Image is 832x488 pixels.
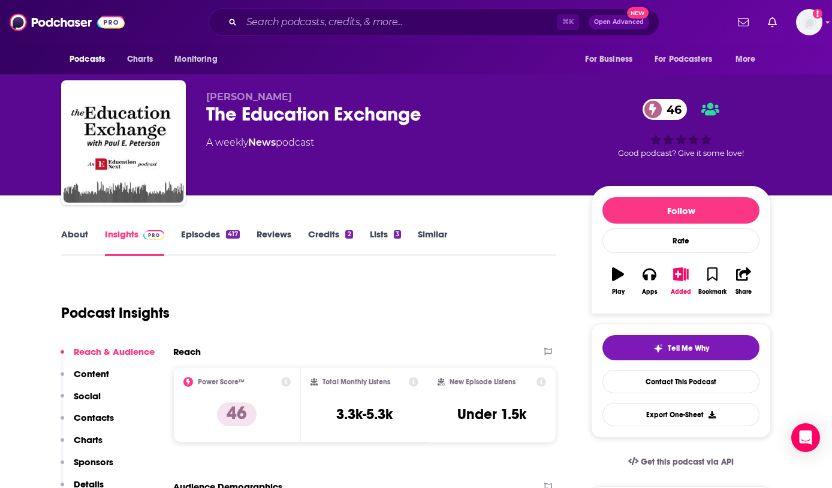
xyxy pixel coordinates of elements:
div: 46Good podcast? Give it some love! [591,91,771,165]
button: Bookmark [697,260,728,303]
button: Added [665,260,697,303]
button: Share [728,260,759,303]
span: Monitoring [174,51,217,68]
span: 46 [655,99,688,120]
p: Social [74,390,101,402]
button: Follow [602,197,759,224]
h3: Under 1.5k [457,405,526,423]
button: Open AdvancedNew [589,15,649,29]
a: About [61,228,88,256]
img: The Education Exchange [64,83,183,203]
a: Charts [119,48,160,71]
span: For Business [585,51,632,68]
button: Charts [61,434,103,456]
div: Bookmark [698,288,727,296]
button: open menu [61,48,120,71]
p: Reach & Audience [74,346,155,357]
div: Apps [642,288,658,296]
span: Get this podcast via API [641,457,734,467]
div: 3 [394,230,401,239]
h2: Total Monthly Listens [322,378,390,386]
button: Show profile menu [796,9,822,35]
a: Contact This Podcast [602,370,759,393]
div: 2 [345,230,352,239]
h2: New Episode Listens [450,378,516,386]
a: Episodes417 [181,228,240,256]
a: Get this podcast via API [619,447,743,477]
a: Show notifications dropdown [733,12,753,32]
div: Added [671,288,691,296]
span: Podcasts [70,51,105,68]
span: Open Advanced [594,19,644,25]
p: Content [74,368,109,379]
a: Similar [418,228,447,256]
div: Rate [602,228,759,253]
p: Charts [74,434,103,445]
button: Contacts [61,412,114,434]
img: Podchaser - Follow, Share and Rate Podcasts [10,11,125,34]
p: Contacts [74,412,114,423]
a: News [248,137,276,148]
div: A weekly podcast [206,135,314,150]
img: tell me why sparkle [653,344,663,353]
button: Content [61,368,109,390]
span: For Podcasters [655,51,712,68]
div: Search podcasts, credits, & more... [209,8,659,36]
button: tell me why sparkleTell Me Why [602,335,759,360]
a: InsightsPodchaser Pro [105,228,164,256]
span: Logged in as Lizmwetzel [796,9,822,35]
span: [PERSON_NAME] [206,91,292,103]
button: open menu [727,48,771,71]
h3: 3.3k-5.3k [336,405,393,423]
button: Play [602,260,634,303]
span: Good podcast? Give it some love! [618,149,744,158]
span: More [735,51,756,68]
span: Tell Me Why [668,344,709,353]
a: Lists3 [370,228,401,256]
button: Reach & Audience [61,346,155,368]
button: Social [61,390,101,412]
div: Share [735,288,752,296]
p: 46 [217,402,257,426]
span: ⌘ K [557,14,579,30]
button: open menu [166,48,233,71]
button: open menu [577,48,647,71]
a: Show notifications dropdown [763,12,782,32]
svg: Add a profile image [813,9,822,19]
input: Search podcasts, credits, & more... [242,13,557,32]
h2: Power Score™ [198,378,245,386]
a: Reviews [257,228,291,256]
p: Sponsors [74,456,113,468]
button: Export One-Sheet [602,403,759,426]
div: Play [612,288,625,296]
h1: Podcast Insights [61,304,170,322]
span: New [627,7,649,19]
div: Open Intercom Messenger [791,423,820,452]
div: 417 [226,230,240,239]
h2: Reach [173,346,201,357]
button: Apps [634,260,665,303]
img: Podchaser Pro [143,230,164,240]
span: Charts [127,51,153,68]
a: 46 [643,99,688,120]
button: open menu [647,48,729,71]
a: Credits2 [308,228,352,256]
img: User Profile [796,9,822,35]
button: Sponsors [61,456,113,478]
